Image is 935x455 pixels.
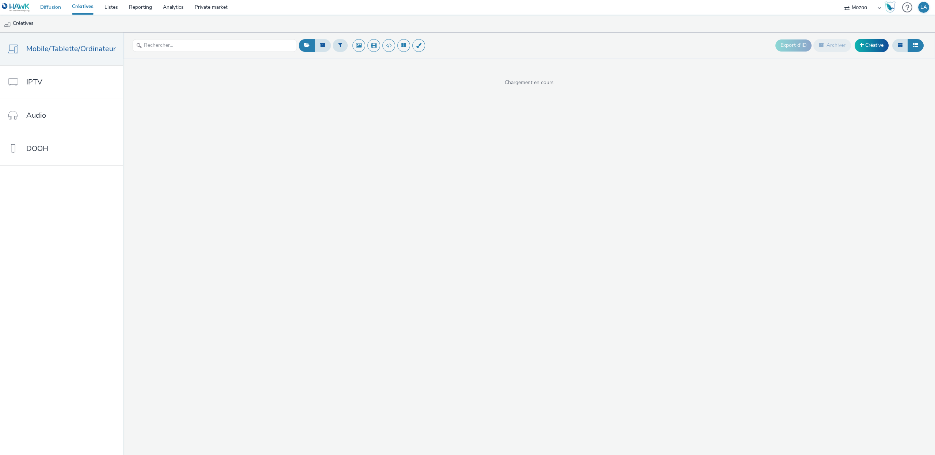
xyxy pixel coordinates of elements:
[123,79,935,86] span: Chargement en cours
[920,2,927,13] div: LA
[775,39,812,51] button: Export d'ID
[908,39,924,52] button: Liste
[4,20,11,27] img: mobile
[26,77,42,87] span: IPTV
[892,39,908,52] button: Grille
[855,39,889,52] a: Créative
[2,3,30,12] img: undefined Logo
[133,39,297,52] input: Rechercher...
[26,143,48,154] span: DOOH
[26,110,46,121] span: Audio
[885,1,896,13] img: Hawk Academy
[26,43,116,54] span: Mobile/Tablette/Ordinateur
[813,39,851,52] button: Archiver
[885,1,898,13] a: Hawk Academy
